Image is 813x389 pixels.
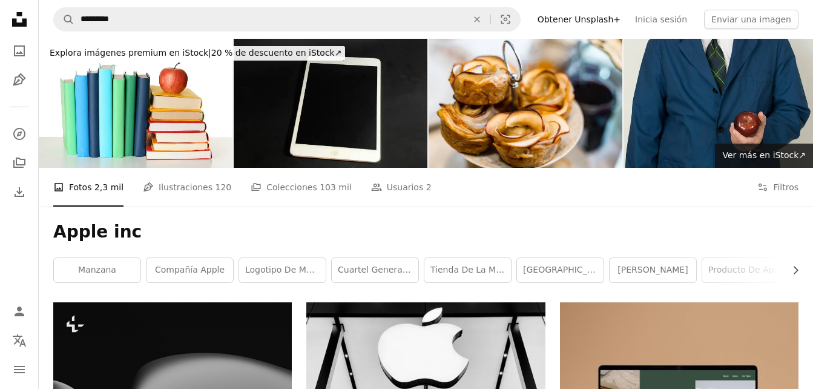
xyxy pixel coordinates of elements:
[234,39,427,168] img: Viejo ipad mini de la compañía Apple Inc. Concepto de industria electrónica. Bangkok, Tailandia 9...
[7,68,31,92] a: Ilustraciones
[146,258,233,282] a: Compañía Apple
[426,181,432,194] span: 2
[628,10,694,29] a: Inicia sesión
[464,8,490,31] button: Borrar
[429,39,622,168] img: Pastelería de flores de manzana fresca en la mesa de brunch
[7,328,31,353] button: Idioma
[54,258,140,282] a: manzana
[715,144,813,168] a: Ver más en iStock↗
[143,168,231,207] a: Ilustraciones 120
[215,181,231,194] span: 120
[332,258,418,282] a: Cuartel general de Apple
[53,7,521,32] form: Encuentra imágenes en todo el sitio
[251,168,352,207] a: Colecciones 103 mil
[610,258,696,282] a: [PERSON_NAME]
[785,258,798,282] button: desplazar lista a la derecha
[46,46,345,61] div: 20 % de descuento en iStock ↗
[7,180,31,204] a: Historial de descargas
[53,221,798,243] h1: Apple inc
[7,299,31,324] a: Iniciar sesión / Registrarse
[306,376,545,387] a: silueta de personas de pie cerca de la pared
[7,151,31,175] a: Colecciones
[530,10,628,29] a: Obtener Unsplash+
[7,122,31,146] a: Explorar
[54,8,74,31] button: Buscar en Unsplash
[517,258,604,282] a: [GEOGRAPHIC_DATA]
[7,39,31,63] a: Fotos
[371,168,432,207] a: Usuarios 2
[50,48,211,58] span: Explora imágenes premium en iStock |
[722,150,806,160] span: Ver más en iStock ↗
[320,181,352,194] span: 103 mil
[491,8,520,31] button: Búsqueda visual
[39,39,232,168] img: Los libros de texto y manzana
[757,168,798,207] button: Filtros
[424,258,511,282] a: Tienda de la manzana
[702,258,789,282] a: Producto de Apple
[39,39,352,68] a: Explora imágenes premium en iStock|20 % de descuento en iStock↗
[704,10,798,29] button: Enviar una imagen
[7,357,31,382] button: Menú
[239,258,326,282] a: logotipo de manzana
